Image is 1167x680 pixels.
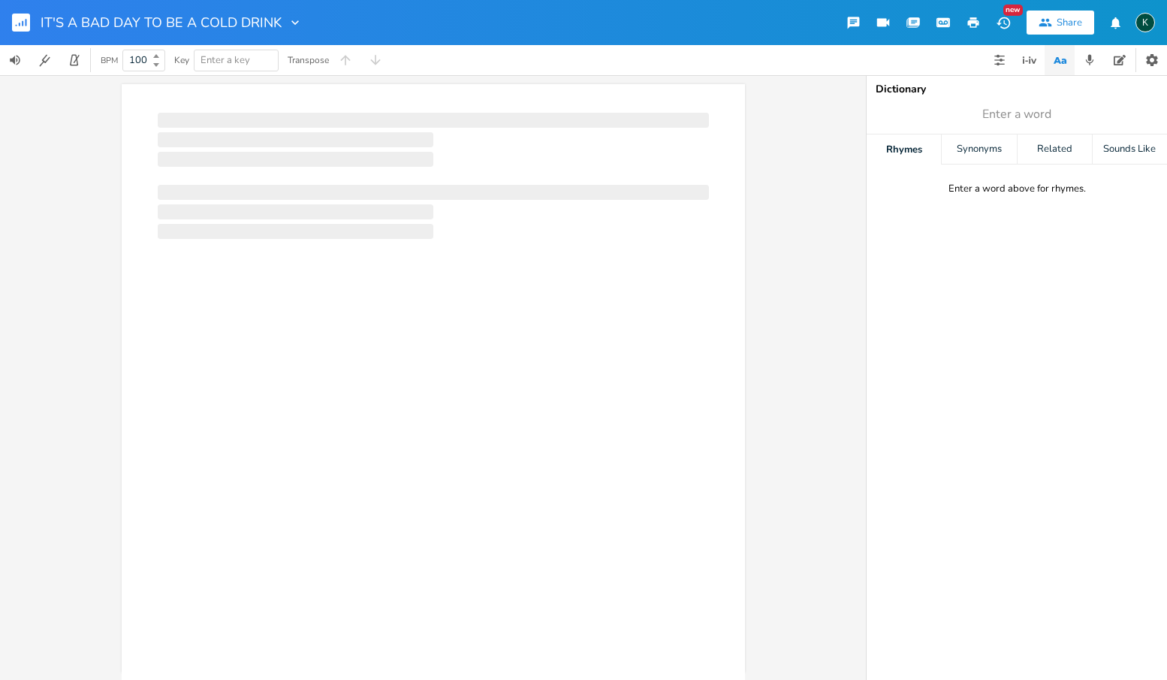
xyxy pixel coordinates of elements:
div: Enter a word above for rhymes. [948,183,1086,195]
div: Synonyms [942,134,1016,165]
div: Key [174,56,189,65]
div: Sounds Like [1093,134,1167,165]
div: New [1003,5,1023,16]
span: Enter a key [201,53,250,67]
button: Share [1027,11,1094,35]
button: K [1135,5,1155,40]
div: Share [1057,16,1082,29]
span: IT'S A BAD DAY TO BE A COLD DRINK [41,16,282,29]
div: Rhymes [867,134,941,165]
div: Koval [1135,13,1155,32]
div: BPM [101,56,118,65]
div: Related [1018,134,1092,165]
div: Transpose [288,56,329,65]
div: Dictionary [876,84,1158,95]
button: New [988,9,1018,36]
span: Enter a word [982,106,1051,123]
